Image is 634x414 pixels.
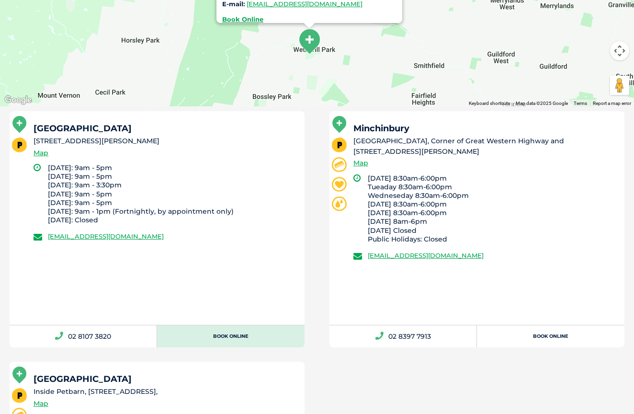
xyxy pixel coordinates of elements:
div: Wetherill Park [297,28,321,55]
span: Map data ©2025 Google [516,101,568,106]
a: 02 8107 3820 [10,325,157,347]
a: Map [353,158,368,169]
h5: Minchinbury [353,124,616,133]
a: [EMAIL_ADDRESS][DOMAIN_NAME] [48,232,164,240]
li: [STREET_ADDRESS][PERSON_NAME] [34,136,296,146]
a: [EMAIL_ADDRESS][DOMAIN_NAME] [368,252,484,259]
a: Map [34,398,48,409]
img: Google [2,94,34,106]
li: [DATE]: 9am - 5pm [DATE]: 9am - 5pm [DATE]: 9am - 3:30pm [DATE]: 9am - 5pm [DATE]: 9am - 5pm [DAT... [48,163,296,224]
li: Inside Petbarn, [STREET_ADDRESS], [34,387,296,397]
a: Report a map error [593,101,631,106]
a: Book Online [222,15,263,23]
a: Map [34,148,48,159]
h5: [GEOGRAPHIC_DATA] [34,124,296,133]
button: Drag Pegman onto the map to open Street View [610,76,629,95]
a: 02 8397 7913 [329,325,477,347]
button: Keyboard shortcuts [469,100,510,107]
a: Book Online [157,325,305,347]
h5: [GEOGRAPHIC_DATA] [34,375,296,383]
li: [GEOGRAPHIC_DATA], Corner of Great Western Highway and [STREET_ADDRESS][PERSON_NAME] [353,136,616,157]
li: [DATE] 8:30am-6:00pm Tueaday 8:30am-6:00pm Wedneseday 8:30am-6:00pm [DATE] 8:30am-6:00pm [DATE] 8... [368,174,616,244]
a: Book Online [477,325,624,347]
a: Terms (opens in new tab) [574,101,587,106]
a: Click to see this area on Google Maps [2,94,34,106]
button: Map camera controls [610,41,629,60]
